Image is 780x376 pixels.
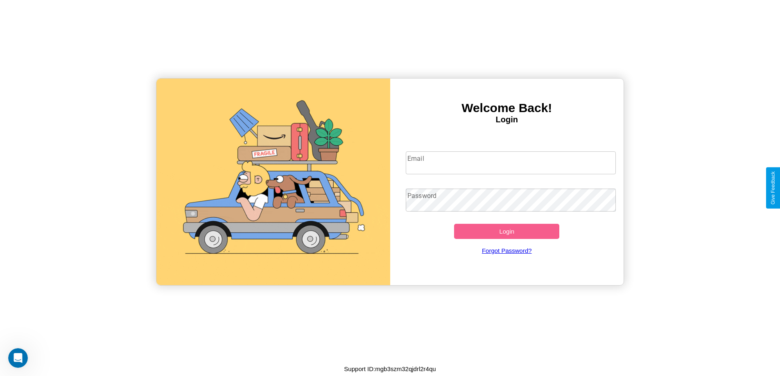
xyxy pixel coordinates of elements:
[156,79,390,285] img: gif
[344,363,436,374] p: Support ID: mgb3szm32qjdrl2r4qu
[390,101,624,115] h3: Welcome Back!
[402,239,612,262] a: Forgot Password?
[770,171,776,205] div: Give Feedback
[8,348,28,368] iframe: Intercom live chat
[454,224,559,239] button: Login
[390,115,624,124] h4: Login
